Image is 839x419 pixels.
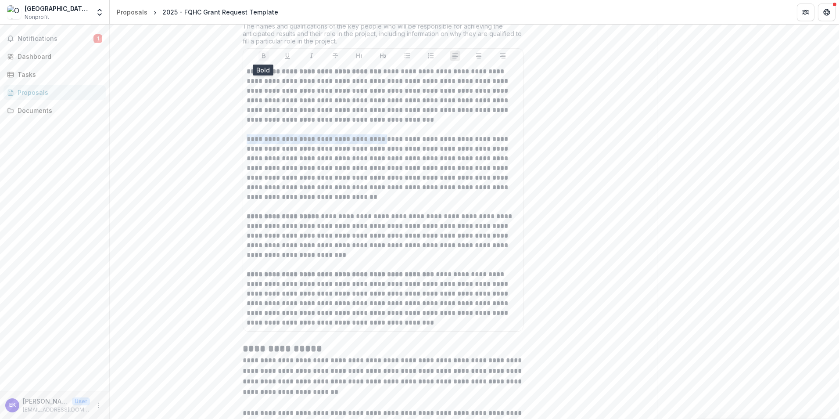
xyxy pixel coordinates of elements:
[450,51,460,61] button: Align Left
[258,51,269,61] button: Bold
[18,52,99,61] div: Dashboard
[113,6,282,18] nav: breadcrumb
[426,51,436,61] button: Ordered List
[473,51,484,61] button: Align Center
[402,51,412,61] button: Bullet List
[93,34,102,43] span: 1
[4,85,106,100] a: Proposals
[117,7,147,17] div: Proposals
[18,106,99,115] div: Documents
[25,4,90,13] div: [GEOGRAPHIC_DATA], Inc.
[330,51,341,61] button: Strike
[818,4,835,21] button: Get Help
[282,51,293,61] button: Underline
[306,51,317,61] button: Italicize
[93,400,104,411] button: More
[4,67,106,82] a: Tasks
[797,4,814,21] button: Partners
[4,32,106,46] button: Notifications1
[243,22,523,48] div: The names and qualifications of the key people who will be responsible for achieving the anticipa...
[113,6,151,18] a: Proposals
[4,103,106,118] a: Documents
[7,5,21,19] img: Oak Orchard Community Health Center, Inc.
[93,4,106,21] button: Open entity switcher
[162,7,278,17] div: 2025 - FQHC Grant Request Template
[23,406,90,414] p: [EMAIL_ADDRESS][DOMAIN_NAME]
[18,70,99,79] div: Tasks
[18,35,93,43] span: Notifications
[18,88,99,97] div: Proposals
[9,402,16,408] div: Ella Knaak
[378,51,388,61] button: Heading 2
[23,397,68,406] p: [PERSON_NAME]
[498,51,508,61] button: Align Right
[72,397,90,405] p: User
[354,51,365,61] button: Heading 1
[4,49,106,64] a: Dashboard
[25,13,49,21] span: Nonprofit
